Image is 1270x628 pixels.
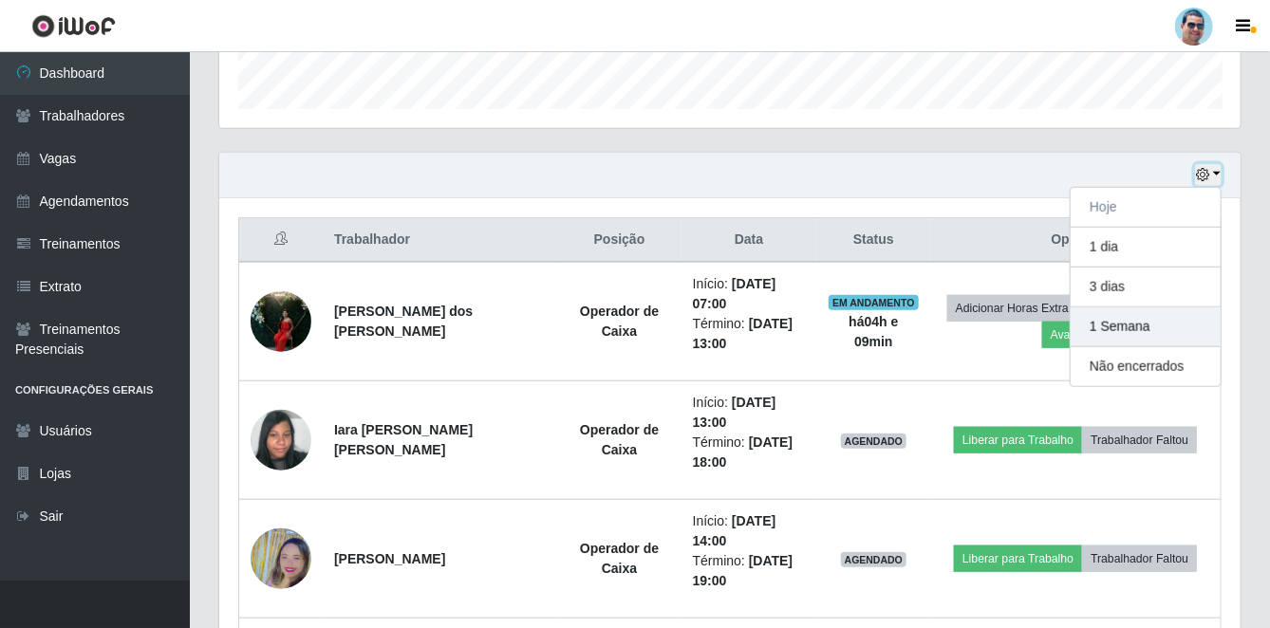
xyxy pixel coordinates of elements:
[693,395,776,430] time: [DATE] 13:00
[682,218,817,263] th: Data
[693,433,806,472] li: Término:
[693,513,776,548] time: [DATE] 14:00
[1071,188,1221,228] button: Hoje
[580,304,659,339] strong: Operador de Caixa
[954,545,1082,572] button: Liberar para Trabalho
[1071,268,1221,307] button: 3 dias
[693,551,806,591] li: Término:
[693,274,806,314] li: Início:
[829,295,919,310] span: EM ANDAMENTO
[557,218,681,263] th: Posição
[31,14,116,38] img: CoreUI Logo
[334,551,445,566] strong: [PERSON_NAME]
[334,304,473,339] strong: [PERSON_NAME] dos [PERSON_NAME]
[251,281,311,361] img: 1751968749933.jpeg
[1071,228,1221,268] button: 1 dia
[693,393,806,433] li: Início:
[323,218,557,263] th: Trabalhador
[251,505,311,613] img: 1735901040830.jpeg
[1071,347,1221,386] button: Não encerrados
[251,399,311,480] img: 1739231578264.jpeg
[334,422,473,457] strong: Iara [PERSON_NAME] [PERSON_NAME]
[693,314,806,354] li: Término:
[693,511,806,551] li: Início:
[1082,545,1197,572] button: Trabalhador Faltou
[841,434,907,449] span: AGENDADO
[930,218,1221,263] th: Opções
[849,314,898,349] strong: há 04 h e 09 min
[1082,427,1197,453] button: Trabalhador Faltou
[954,427,1082,453] button: Liberar para Trabalho
[580,422,659,457] strong: Operador de Caixa
[580,541,659,576] strong: Operador de Caixa
[693,276,776,311] time: [DATE] 07:00
[1071,307,1221,347] button: 1 Semana
[816,218,930,263] th: Status
[841,552,907,567] span: AGENDADO
[947,295,1077,322] button: Adicionar Horas Extra
[1042,322,1110,348] button: Avaliação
